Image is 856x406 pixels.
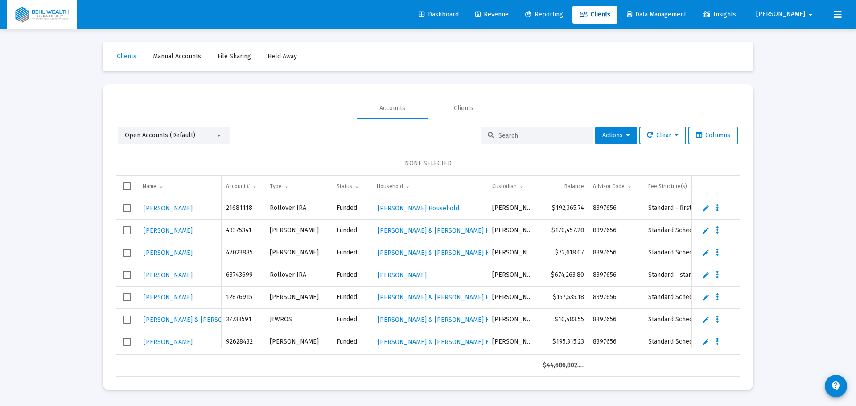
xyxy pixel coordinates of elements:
[377,313,517,326] a: [PERSON_NAME] & [PERSON_NAME] Household
[648,183,687,190] div: Fee Structure(s)
[144,205,193,212] span: [PERSON_NAME]
[702,271,710,279] a: Edit
[454,104,473,113] div: Clients
[644,308,724,331] td: Standard Schedule
[222,242,265,264] td: 47023885
[123,316,131,324] div: Select row
[222,286,265,308] td: 12876915
[143,183,156,190] div: Name
[488,176,539,197] td: Column Custodian
[703,11,736,18] span: Insights
[378,338,516,346] span: [PERSON_NAME] & [PERSON_NAME] Household
[626,183,633,189] span: Show filter options for column 'Advisor Code'
[539,308,588,331] td: $10,483.55
[525,11,563,18] span: Reporting
[265,331,332,353] td: [PERSON_NAME]
[377,291,517,304] a: [PERSON_NAME] & [PERSON_NAME] Household
[222,219,265,242] td: 43375341
[702,293,710,301] a: Edit
[404,183,411,189] span: Show filter options for column 'Household'
[539,197,588,220] td: $192,365.74
[146,48,208,66] a: Manual Accounts
[270,183,282,190] div: Type
[644,176,724,197] td: Column Fee Structure(s)
[125,131,195,139] span: Open Accounts (Default)
[588,219,644,242] td: 8397656
[539,286,588,308] td: $157,535.18
[123,249,131,257] div: Select row
[543,361,584,370] div: $44,686,802.62
[222,197,265,220] td: 21681118
[602,131,630,139] span: Actions
[378,205,459,212] span: [PERSON_NAME] Household
[475,11,509,18] span: Revenue
[644,264,724,286] td: Standard - starting at 1%
[144,294,193,301] span: [PERSON_NAME]
[123,182,131,190] div: Select all
[265,353,332,375] td: Defined Benefit Plan
[337,293,368,302] div: Funded
[337,183,352,190] div: Status
[588,331,644,353] td: 8397656
[377,202,460,215] a: [PERSON_NAME] Household
[110,48,144,66] a: Clients
[564,183,584,190] div: Balance
[702,316,710,324] a: Edit
[260,48,304,66] a: Held Away
[265,197,332,220] td: Rollover IRA
[144,227,193,234] span: [PERSON_NAME]
[377,336,517,349] a: [PERSON_NAME] & [PERSON_NAME] Household
[756,11,805,18] span: [PERSON_NAME]
[539,353,588,375] td: $638,592.96
[116,176,740,377] div: Data grid
[412,6,466,24] a: Dashboard
[831,381,841,391] mat-icon: contact_support
[702,338,710,346] a: Edit
[488,219,539,242] td: [PERSON_NAME]
[378,316,516,324] span: [PERSON_NAME] & [PERSON_NAME] Household
[702,226,710,234] a: Edit
[143,202,193,215] a: [PERSON_NAME]
[539,219,588,242] td: $170,457.28
[377,224,517,237] a: [PERSON_NAME] & [PERSON_NAME] Household
[639,127,686,144] button: Clear
[337,226,368,235] div: Funded
[805,6,816,24] mat-icon: arrow_drop_down
[265,176,332,197] td: Column Type
[354,183,360,189] span: Show filter options for column 'Status'
[144,271,193,279] span: [PERSON_NAME]
[222,353,265,375] td: 92808669
[488,308,539,331] td: [PERSON_NAME]
[627,11,686,18] span: Data Management
[488,264,539,286] td: [PERSON_NAME]
[265,286,332,308] td: [PERSON_NAME]
[644,242,724,264] td: Standard Schedule
[337,248,368,257] div: Funded
[377,246,517,259] a: [PERSON_NAME] & [PERSON_NAME] Household
[647,131,679,139] span: Clear
[144,338,193,346] span: [PERSON_NAME]
[222,308,265,331] td: 37733591
[251,183,258,189] span: Show filter options for column 'Account #'
[123,204,131,212] div: Select row
[378,294,516,301] span: [PERSON_NAME] & [PERSON_NAME] Household
[337,204,368,213] div: Funded
[143,291,193,304] a: [PERSON_NAME]
[488,353,539,375] td: [PERSON_NAME]
[588,353,644,375] td: 8197829, 8401641
[588,242,644,264] td: 8397656
[378,271,427,279] span: [PERSON_NAME]
[158,183,165,189] span: Show filter options for column 'Name'
[337,271,368,279] div: Funded
[595,127,637,144] button: Actions
[593,183,625,190] div: Advisor Code
[488,286,539,308] td: [PERSON_NAME]
[702,249,710,257] a: Edit
[144,249,193,257] span: [PERSON_NAME]
[123,159,733,168] div: NONE SELECTED
[644,197,724,220] td: Standard - first tier $250k
[267,53,297,60] span: Held Away
[378,227,516,234] span: [PERSON_NAME] & [PERSON_NAME] Household
[14,6,70,24] img: Dashboard
[123,293,131,301] div: Select row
